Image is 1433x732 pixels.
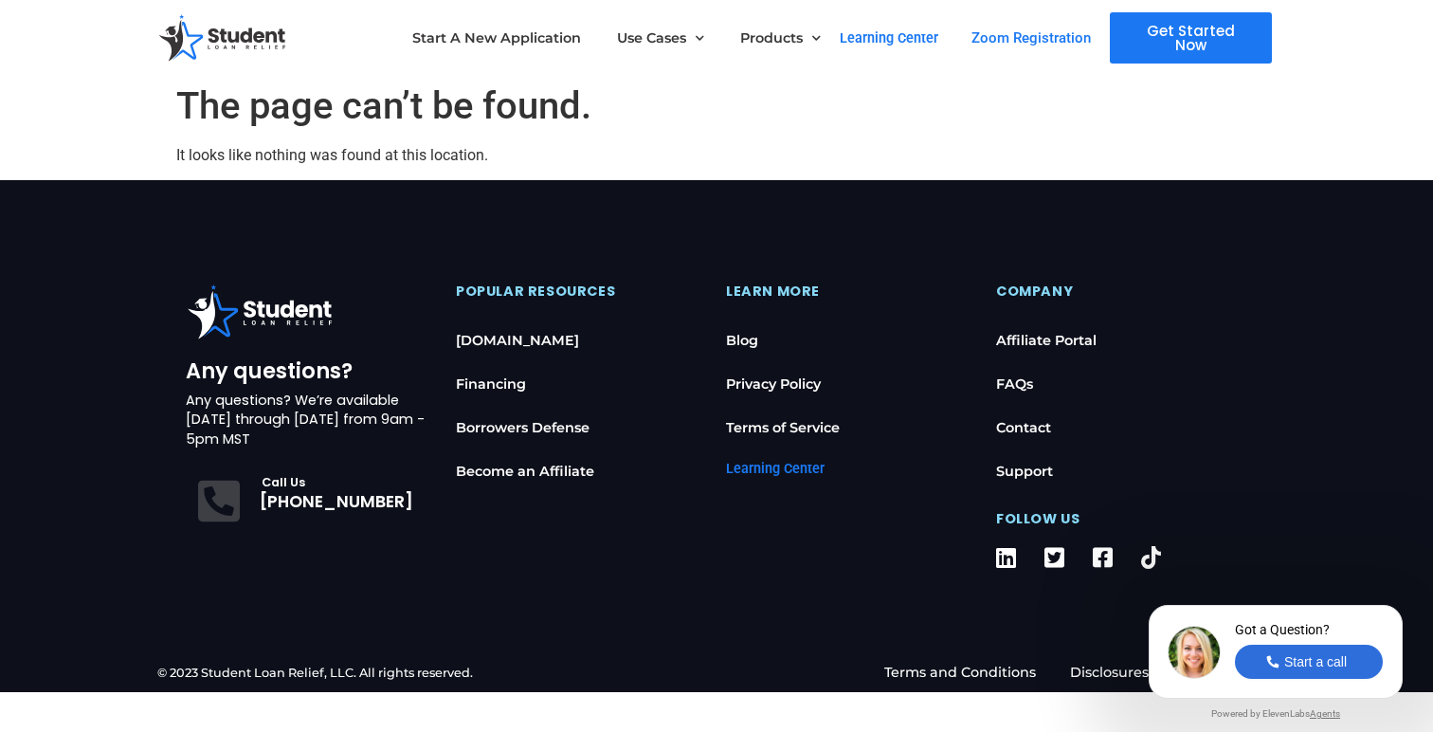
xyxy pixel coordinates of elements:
a: Learning Center [726,461,825,477]
a: Privacy Policy [726,362,977,406]
span: © 2023 Student Loan Relief, LLC. All rights reserved. [157,664,473,682]
a: Use Cases [617,16,704,60]
a: Financing [456,362,707,406]
a: Contact [996,406,1247,449]
a: Products [740,16,821,60]
a: Terms of Service [726,406,977,449]
h3: Any questions? We’re available [DATE] through [DATE] from 9am - 5pm MST [186,391,437,448]
a: Borrowers Defense [456,406,707,449]
div: LEARN MORE [726,284,977,300]
a: FAQs [996,362,1247,406]
a: Become an Affiliate [456,449,707,493]
div: [PHONE_NUMBER] [260,502,427,503]
a: Support [996,449,1247,493]
a: Blog [726,319,977,362]
span: Terms and Conditions [884,663,1036,684]
div: COMPANY [996,284,1247,300]
a: [DOMAIN_NAME] [456,319,707,362]
p: It looks like nothing was found at this location. [176,144,1257,167]
div: FOLLOW US [996,512,1247,527]
a: Learning Center [840,30,938,46]
a: Start A New Application [412,16,581,60]
h2: Any questions? [186,371,437,372]
span: Get Started Now [1133,24,1250,52]
div: Call Us [262,477,427,489]
div: POPULAR RESOURCES [456,284,707,300]
h1: The page can’t be found. [176,83,1257,129]
a: Disclosures [1070,663,1149,684]
img: Student Loan Relief [157,14,292,63]
a: Zoom Registration [971,31,1091,46]
a: Get Started Now [1110,12,1273,64]
a: Affiliate Portal [996,319,1247,362]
